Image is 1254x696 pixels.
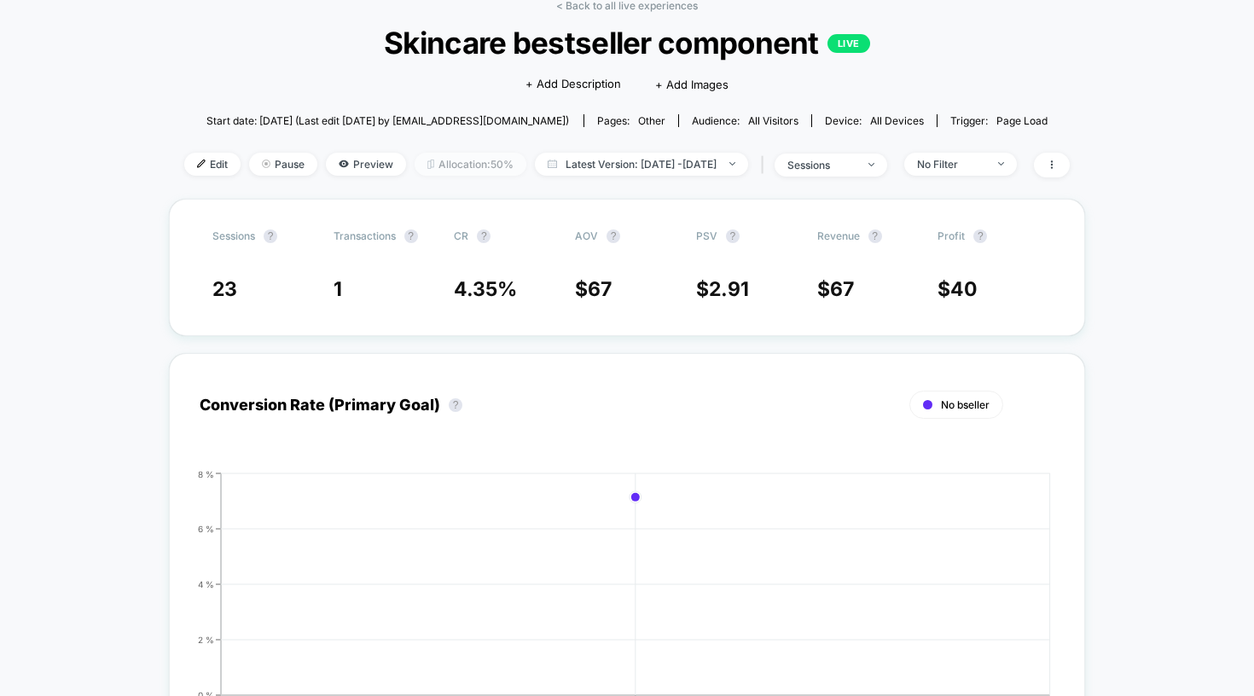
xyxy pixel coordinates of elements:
[575,277,612,301] span: $
[326,153,406,176] span: Preview
[588,277,612,301] span: 67
[597,114,665,127] div: Pages:
[264,229,277,243] button: ?
[996,114,1048,127] span: Page Load
[454,229,468,242] span: CR
[655,78,729,91] span: + Add Images
[404,229,418,243] button: ?
[212,229,255,242] span: Sessions
[868,229,882,243] button: ?
[827,34,870,53] p: LIVE
[249,153,317,176] span: Pause
[525,76,621,93] span: + Add Description
[709,277,749,301] span: 2.91
[607,229,620,243] button: ?
[941,398,990,411] span: No bseller
[535,153,748,176] span: Latest Version: [DATE] - [DATE]
[757,153,775,177] span: |
[830,277,854,301] span: 67
[198,578,214,589] tspan: 4 %
[454,277,517,301] span: 4.35 %
[950,114,1048,127] div: Trigger:
[870,114,924,127] span: all devices
[726,229,740,243] button: ?
[229,25,1025,61] span: Skincare bestseller component
[950,277,978,301] span: 40
[938,277,978,301] span: $
[973,229,987,243] button: ?
[729,162,735,165] img: end
[692,114,798,127] div: Audience:
[548,159,557,168] img: calendar
[415,153,526,176] span: Allocation: 50%
[696,277,749,301] span: $
[811,114,937,127] span: Device:
[334,229,396,242] span: Transactions
[262,159,270,168] img: end
[212,277,237,301] span: 23
[184,153,241,176] span: Edit
[938,229,965,242] span: Profit
[638,114,665,127] span: other
[917,158,985,171] div: No Filter
[198,468,214,478] tspan: 8 %
[198,523,214,533] tspan: 6 %
[696,229,717,242] span: PSV
[206,114,569,127] span: Start date: [DATE] (Last edit [DATE] by [EMAIL_ADDRESS][DOMAIN_NAME])
[197,159,206,168] img: edit
[998,162,1004,165] img: end
[748,114,798,127] span: All Visitors
[427,159,434,169] img: rebalance
[449,398,462,412] button: ?
[868,163,874,166] img: end
[334,277,342,301] span: 1
[575,229,598,242] span: AOV
[817,277,854,301] span: $
[787,159,856,171] div: sessions
[477,229,491,243] button: ?
[198,634,214,644] tspan: 2 %
[817,229,860,242] span: Revenue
